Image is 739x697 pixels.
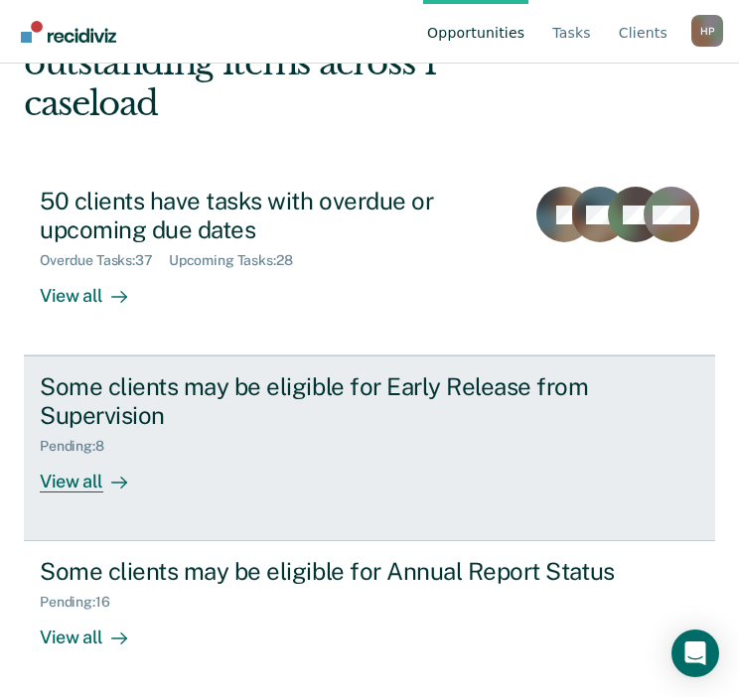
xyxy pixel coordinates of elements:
[169,252,309,269] div: Upcoming Tasks : 28
[24,541,715,697] a: Some clients may be eligible for Annual Report StatusPending:16View all
[24,2,577,123] div: Hi, Hunter. We’ve found some outstanding items across 1 caseload
[691,15,723,47] div: H P
[40,372,652,430] div: Some clients may be eligible for Early Release from Supervision
[40,557,652,586] div: Some clients may be eligible for Annual Report Status
[40,269,151,308] div: View all
[40,611,151,649] div: View all
[21,21,116,43] img: Recidiviz
[691,15,723,47] button: Profile dropdown button
[40,187,509,244] div: 50 clients have tasks with overdue or upcoming due dates
[40,252,169,269] div: Overdue Tasks : 37
[40,594,126,611] div: Pending : 16
[24,171,715,355] a: 50 clients have tasks with overdue or upcoming due datesOverdue Tasks:37Upcoming Tasks:28View all
[24,355,715,541] a: Some clients may be eligible for Early Release from SupervisionPending:8View all
[671,629,719,677] div: Open Intercom Messenger
[40,438,120,455] div: Pending : 8
[40,455,151,493] div: View all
